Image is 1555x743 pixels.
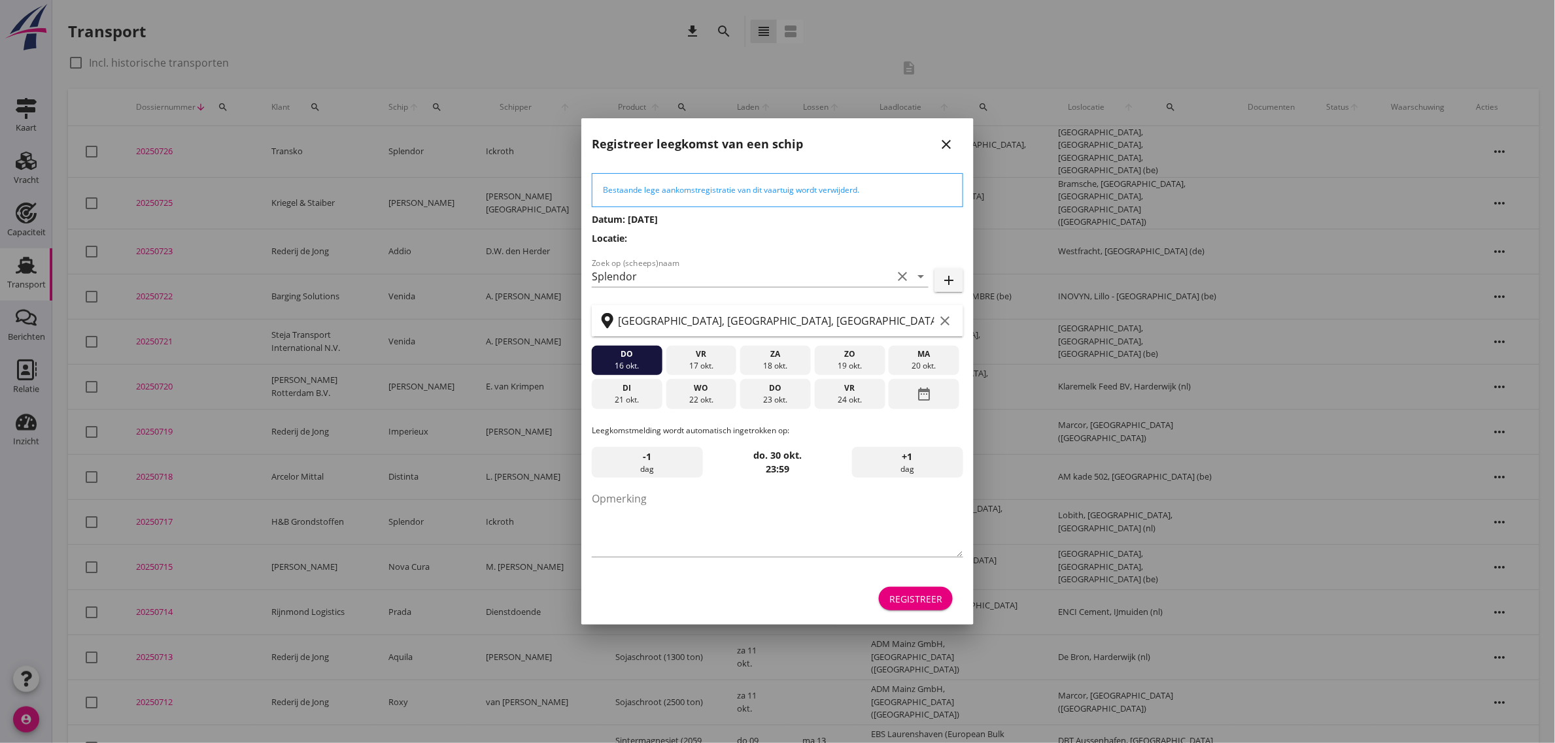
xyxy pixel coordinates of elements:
[766,463,789,475] strong: 23:59
[618,310,934,331] input: Zoek op terminal of plaats
[603,184,952,196] div: Bestaande lege aankomstregistratie van dit vaartuig wordt verwijderd.
[852,447,963,478] div: dag
[743,348,808,360] div: za
[889,592,942,606] div: Registreer
[669,360,733,372] div: 17 okt.
[669,348,733,360] div: vr
[753,449,802,461] strong: do. 30 okt.
[938,137,954,152] i: close
[743,394,808,406] div: 23 okt.
[818,382,882,394] div: vr
[592,266,892,287] input: Zoek op (scheeps)naam
[937,313,953,329] i: clear
[592,231,963,245] h3: Locatie:
[592,212,963,226] h3: Datum: [DATE]
[892,360,956,372] div: 20 okt.
[743,382,808,394] div: do
[643,450,652,464] span: -1
[913,269,929,284] i: arrow_drop_down
[669,394,733,406] div: 22 okt.
[941,272,957,288] i: add
[592,488,963,557] textarea: Opmerking
[595,394,659,406] div: 21 okt.
[818,394,882,406] div: 24 okt.
[743,360,808,372] div: 18 okt.
[595,360,659,372] div: 16 okt.
[892,348,956,360] div: ma
[592,447,703,478] div: dag
[669,382,733,394] div: wo
[592,135,803,153] h2: Registreer leegkomst van een schip
[916,382,932,406] i: date_range
[818,360,882,372] div: 19 okt.
[818,348,882,360] div: zo
[595,348,659,360] div: do
[595,382,659,394] div: di
[902,450,913,464] span: +1
[895,269,910,284] i: clear
[879,587,953,610] button: Registreer
[592,425,963,437] p: Leegkomstmelding wordt automatisch ingetrokken op:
